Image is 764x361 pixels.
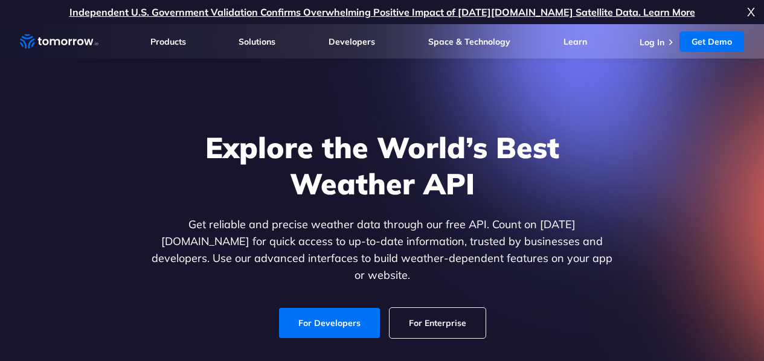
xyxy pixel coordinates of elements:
[149,216,615,284] p: Get reliable and precise weather data through our free API. Count on [DATE][DOMAIN_NAME] for quic...
[563,36,587,47] a: Learn
[428,36,510,47] a: Space & Technology
[279,308,380,338] a: For Developers
[20,33,98,51] a: Home link
[640,37,664,48] a: Log In
[149,129,615,202] h1: Explore the World’s Best Weather API
[390,308,486,338] a: For Enterprise
[679,31,744,52] a: Get Demo
[329,36,375,47] a: Developers
[239,36,275,47] a: Solutions
[150,36,186,47] a: Products
[69,6,695,18] a: Independent U.S. Government Validation Confirms Overwhelming Positive Impact of [DATE][DOMAIN_NAM...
